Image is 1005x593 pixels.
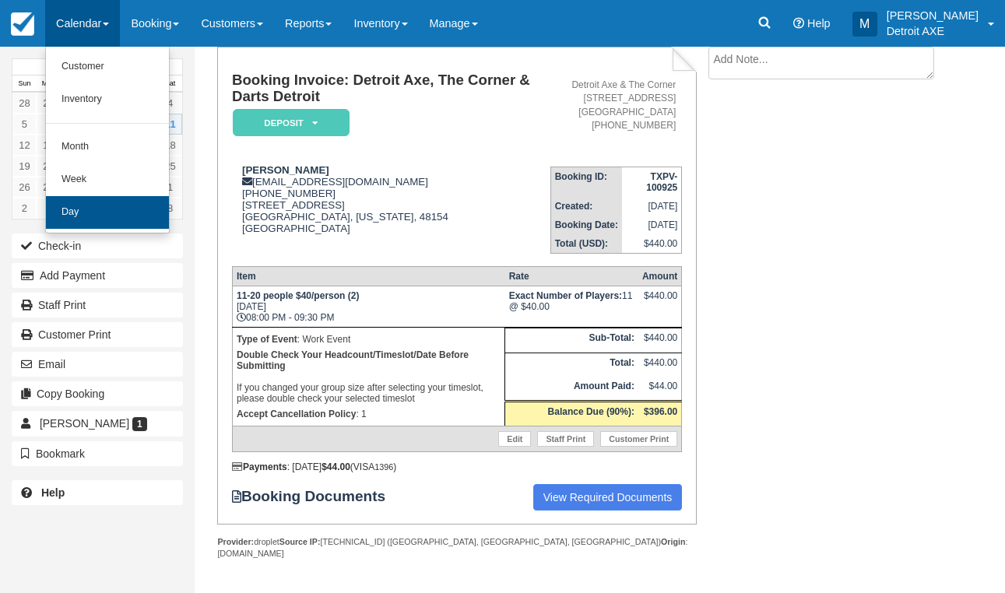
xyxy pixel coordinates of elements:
a: Inventory [46,83,169,116]
a: 12 [12,135,37,156]
button: Check-in [12,233,183,258]
a: Staff Print [12,293,183,318]
small: 1396 [374,462,393,472]
button: Bookmark [12,441,183,466]
a: Help [12,480,183,505]
b: Double Check Your Headcount/Timeslot/Date Before Submitting [237,349,469,371]
span: Help [807,17,831,30]
a: 5 [12,114,37,135]
strong: TXPV-100925 [646,171,677,193]
th: Created: [550,197,622,216]
button: Email [12,352,183,377]
i: Help [793,18,804,29]
a: [PERSON_NAME] 1 [12,411,183,436]
td: $440.00 [622,234,682,254]
h1: Booking Invoice: Detroit Axe, The Corner & Darts Detroit [232,72,550,104]
img: checkfront-main-nav-mini-logo.png [11,12,34,36]
a: Edit [498,431,531,447]
td: 11 @ $40.00 [505,286,638,328]
a: 20 [37,156,61,177]
th: Booking Date: [550,216,622,234]
div: $440.00 [642,290,677,314]
a: 18 [158,135,182,156]
th: Total (USD): [550,234,622,254]
strong: Type of Event [237,334,297,345]
th: Sub-Total: [505,328,638,353]
a: Staff Print [537,431,594,447]
a: 28 [12,93,37,114]
a: 8 [158,198,182,219]
p: If you changed your group size after selecting your timeslot, please double check your selected t... [237,347,501,406]
a: 2 [12,198,37,219]
a: Day [46,196,169,229]
a: Customer Print [12,322,183,347]
strong: Exact Number of Players [509,290,622,301]
a: 4 [158,93,182,114]
span: 1 [132,417,147,431]
td: $440.00 [638,328,682,353]
a: Customer Print [600,431,677,447]
th: Item [232,267,504,286]
th: Total: [505,353,638,377]
strong: Booking Documents [232,488,400,505]
strong: 11-20 people $40/person (2) [237,290,359,301]
a: Week [46,163,169,196]
a: 26 [12,177,37,198]
th: Booking ID: [550,167,622,197]
a: Month [46,131,169,163]
address: Detroit Axe & The Corner [STREET_ADDRESS] [GEOGRAPHIC_DATA] [PHONE_NUMBER] [557,79,676,132]
a: 19 [12,156,37,177]
div: droplet [TECHNICAL_ID] ([GEOGRAPHIC_DATA], [GEOGRAPHIC_DATA], [GEOGRAPHIC_DATA]) : [DOMAIN_NAME] [217,536,696,560]
strong: $396.00 [644,406,677,417]
td: [DATE] [622,216,682,234]
th: Balance Due (90%): [505,401,638,426]
button: Copy Booking [12,381,183,406]
a: 27 [37,177,61,198]
td: $440.00 [638,353,682,377]
p: Detroit AXE [887,23,979,39]
a: 25 [158,156,182,177]
div: M [852,12,877,37]
a: 1 [158,177,182,198]
strong: $44.00 [322,461,350,472]
a: 13 [37,135,61,156]
b: Help [41,486,65,499]
p: [PERSON_NAME] [887,8,979,23]
td: [DATE] [622,197,682,216]
a: 6 [37,114,61,135]
p: : Work Event [237,332,501,347]
strong: Provider: [217,537,254,546]
a: 29 [37,93,61,114]
strong: [PERSON_NAME] [242,164,329,176]
em: Deposit [233,109,350,136]
button: Add Payment [12,263,183,288]
strong: Source IP: [279,537,321,546]
th: Sat [158,75,182,93]
span: [PERSON_NAME] [40,417,129,430]
strong: Accept Cancellation Policy [237,409,356,419]
td: $44.00 [638,377,682,402]
th: Amount Paid: [505,377,638,402]
p: : 1 [237,406,501,422]
th: Rate [505,267,638,286]
strong: Origin [661,537,685,546]
a: 3 [37,198,61,219]
div: : [DATE] (VISA ) [232,461,682,472]
a: Deposit [232,108,344,137]
th: Sun [12,75,37,93]
div: [EMAIL_ADDRESS][DOMAIN_NAME] [PHONE_NUMBER] [STREET_ADDRESS] [GEOGRAPHIC_DATA], [US_STATE], 48154... [232,164,550,254]
td: [DATE] 08:00 PM - 09:30 PM [232,286,504,328]
a: Customer [46,51,169,83]
th: Amount [638,267,682,286]
ul: Calendar [45,47,170,233]
strong: Payments [232,461,287,472]
a: 11 [158,114,182,135]
th: Mon [37,75,61,93]
a: View Required Documents [533,484,683,511]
